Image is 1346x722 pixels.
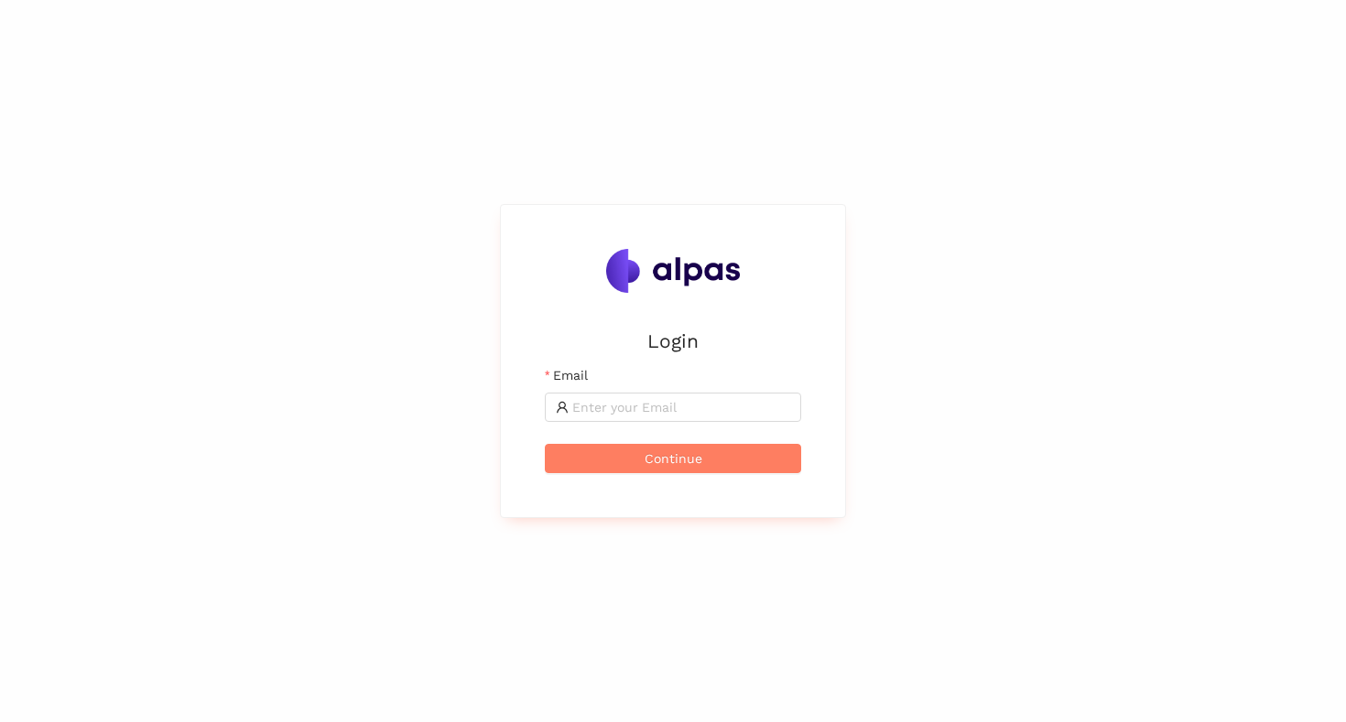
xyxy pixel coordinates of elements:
input: Email [572,397,790,417]
span: Continue [645,448,702,469]
label: Email [545,365,588,385]
button: Continue [545,444,801,473]
h2: Login [545,326,801,356]
img: Alpas.ai Logo [606,249,740,293]
span: user [556,401,569,414]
